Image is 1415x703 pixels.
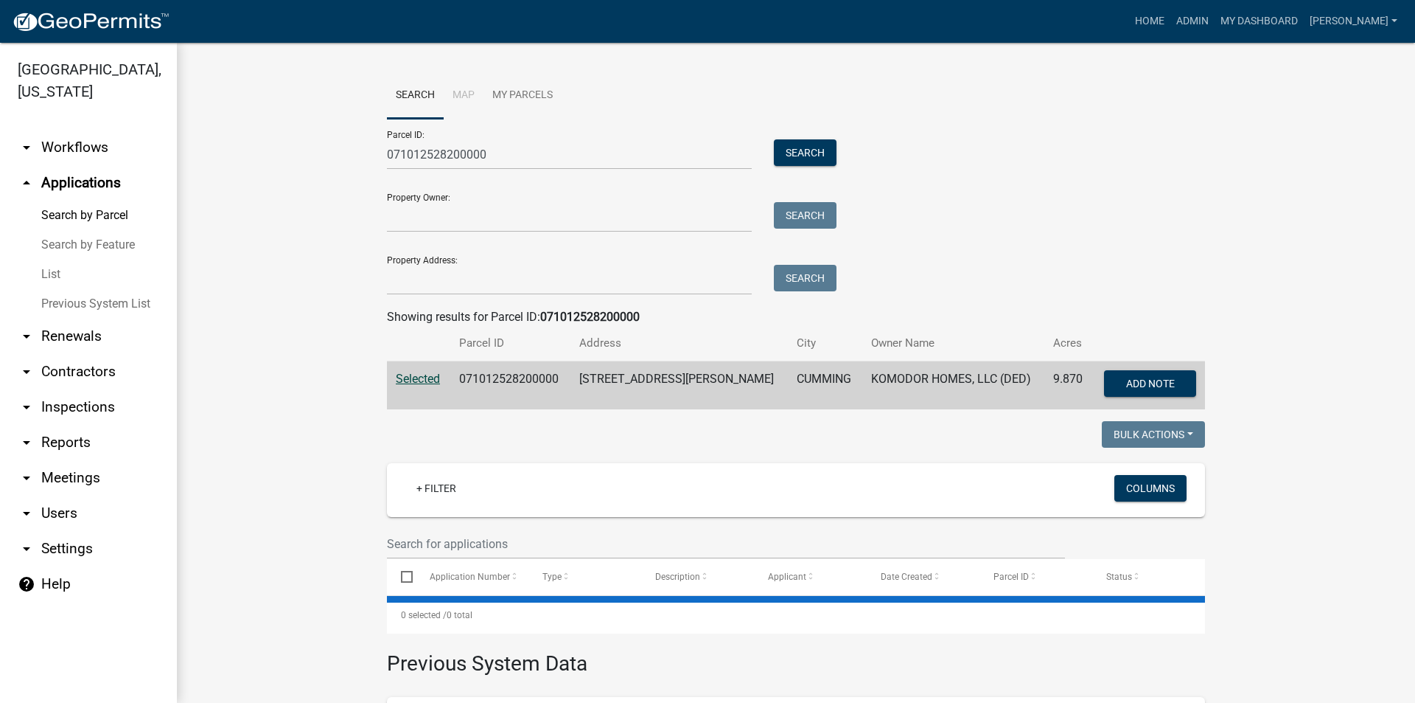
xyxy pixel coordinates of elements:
[18,398,35,416] i: arrow_drop_down
[1215,7,1304,35] a: My Dashboard
[483,72,562,120] a: My Parcels
[387,597,1205,634] div: 0 total
[405,475,468,502] a: + Filter
[387,308,1205,326] div: Showing results for Parcel ID:
[1106,572,1132,582] span: Status
[396,372,440,386] a: Selected
[415,559,528,595] datatable-header-cell: Application Number
[1170,7,1215,35] a: Admin
[774,139,836,166] button: Search
[430,572,510,582] span: Application Number
[774,265,836,291] button: Search
[387,529,1065,559] input: Search for applications
[18,469,35,487] i: arrow_drop_down
[768,572,806,582] span: Applicant
[18,575,35,593] i: help
[528,559,640,595] datatable-header-cell: Type
[1092,559,1205,595] datatable-header-cell: Status
[1304,7,1403,35] a: [PERSON_NAME]
[401,610,447,620] span: 0 selected /
[655,572,700,582] span: Description
[1114,475,1187,502] button: Columns
[788,361,862,410] td: CUMMING
[450,326,570,361] th: Parcel ID
[18,174,35,192] i: arrow_drop_up
[387,634,1205,679] h3: Previous System Data
[570,361,788,410] td: [STREET_ADDRESS][PERSON_NAME]
[18,139,35,156] i: arrow_drop_down
[1125,378,1174,389] span: Add Note
[862,361,1044,410] td: KOMODOR HOMES, LLC (DED)
[993,572,1029,582] span: Parcel ID
[788,326,862,361] th: City
[1044,326,1093,361] th: Acres
[542,572,562,582] span: Type
[387,72,444,120] a: Search
[387,559,415,595] datatable-header-cell: Select
[18,434,35,451] i: arrow_drop_down
[641,559,754,595] datatable-header-cell: Description
[1104,370,1196,397] button: Add Note
[754,559,867,595] datatable-header-cell: Applicant
[1102,421,1205,448] button: Bulk Actions
[979,559,1092,595] datatable-header-cell: Parcel ID
[881,572,932,582] span: Date Created
[774,202,836,229] button: Search
[862,326,1044,361] th: Owner Name
[867,559,979,595] datatable-header-cell: Date Created
[18,328,35,345] i: arrow_drop_down
[18,505,35,522] i: arrow_drop_down
[450,361,570,410] td: 071012528200000
[18,540,35,558] i: arrow_drop_down
[1129,7,1170,35] a: Home
[18,363,35,381] i: arrow_drop_down
[570,326,788,361] th: Address
[540,310,640,324] strong: 071012528200000
[1044,361,1093,410] td: 9.870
